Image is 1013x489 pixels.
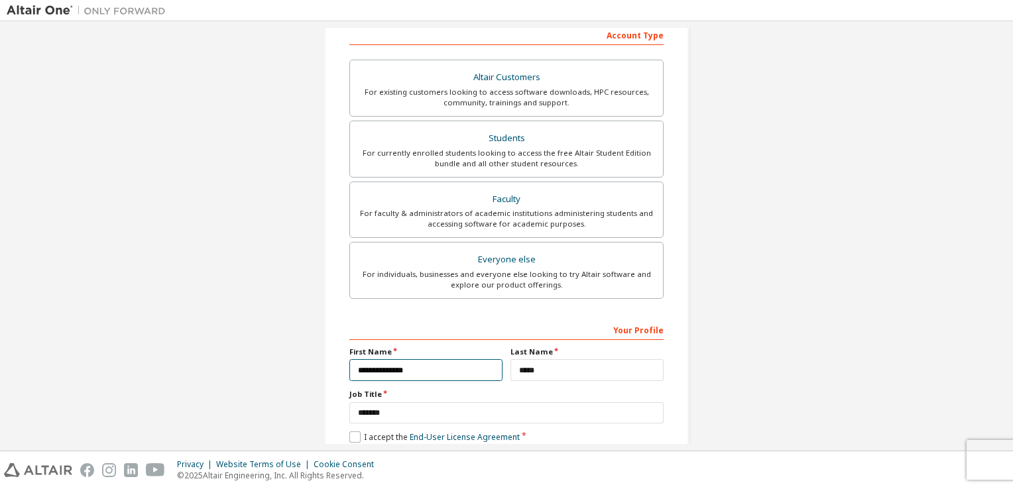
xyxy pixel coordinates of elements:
img: linkedin.svg [124,463,138,477]
img: Altair One [7,4,172,17]
label: Job Title [349,389,664,400]
div: Account Type [349,24,664,45]
div: Altair Customers [358,68,655,87]
label: Last Name [510,347,664,357]
div: For faculty & administrators of academic institutions administering students and accessing softwa... [358,208,655,229]
p: © 2025 Altair Engineering, Inc. All Rights Reserved. [177,470,382,481]
img: altair_logo.svg [4,463,72,477]
div: Faculty [358,190,655,209]
img: instagram.svg [102,463,116,477]
div: Website Terms of Use [216,459,314,470]
div: For individuals, businesses and everyone else looking to try Altair software and explore our prod... [358,269,655,290]
div: For existing customers looking to access software downloads, HPC resources, community, trainings ... [358,87,655,108]
img: youtube.svg [146,463,165,477]
label: First Name [349,347,503,357]
a: End-User License Agreement [410,431,520,443]
div: Students [358,129,655,148]
label: I accept the [349,431,520,443]
div: Your Profile [349,319,664,340]
div: Privacy [177,459,216,470]
img: facebook.svg [80,463,94,477]
div: For currently enrolled students looking to access the free Altair Student Edition bundle and all ... [358,148,655,169]
div: Everyone else [358,250,655,269]
div: Cookie Consent [314,459,382,470]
